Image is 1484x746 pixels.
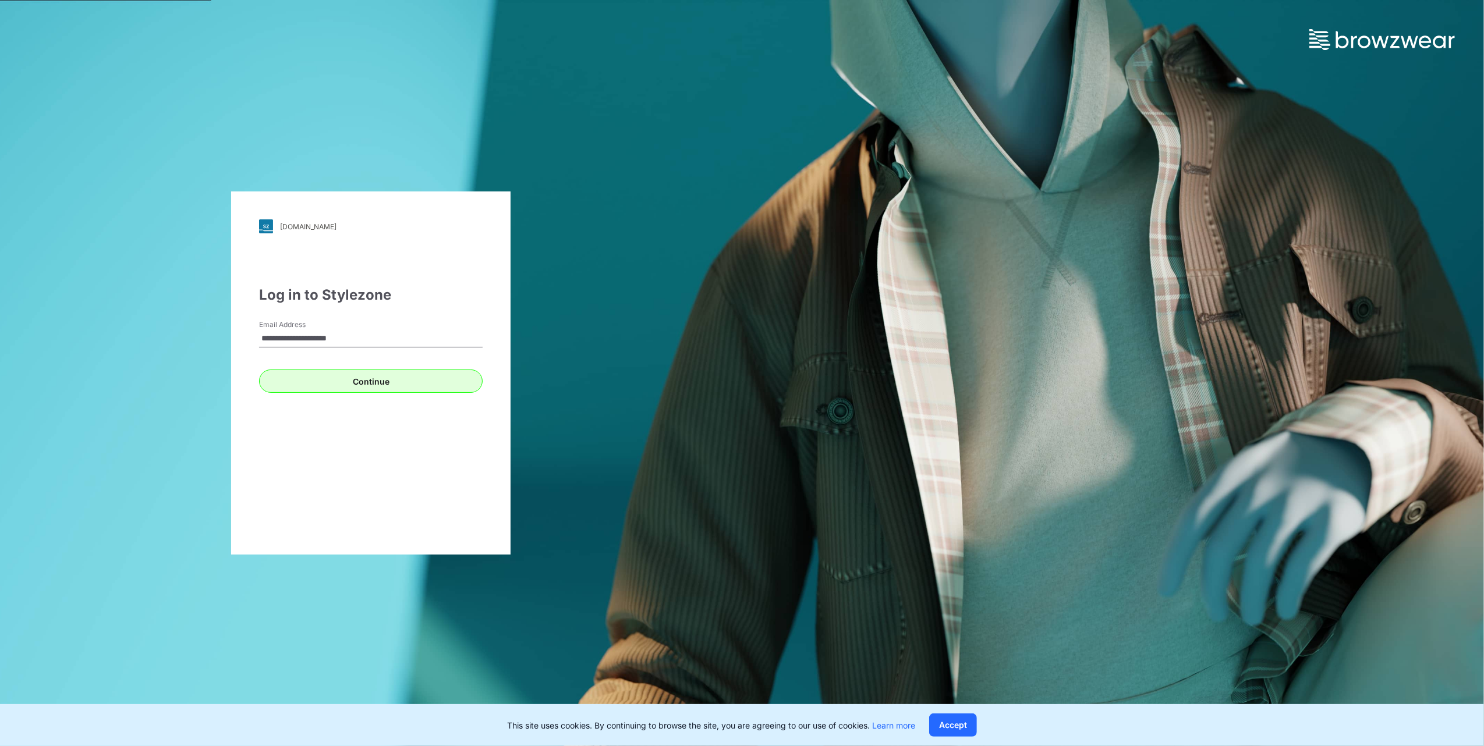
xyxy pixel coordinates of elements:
button: Accept [929,713,977,737]
button: Continue [259,370,483,393]
div: [DOMAIN_NAME] [280,222,337,231]
img: browzwear-logo.73288ffb.svg [1309,29,1455,50]
a: [DOMAIN_NAME] [259,219,483,233]
label: Email Address [259,319,341,330]
p: This site uses cookies. By continuing to browse the site, you are agreeing to our use of cookies. [507,719,915,731]
img: svg+xml;base64,PHN2ZyB3aWR0aD0iMjgiIGhlaWdodD0iMjgiIHZpZXdCb3g9IjAgMCAyOCAyOCIgZmlsbD0ibm9uZSIgeG... [259,219,273,233]
div: Log in to Stylezone [259,285,483,305]
a: Learn more [872,720,915,730]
